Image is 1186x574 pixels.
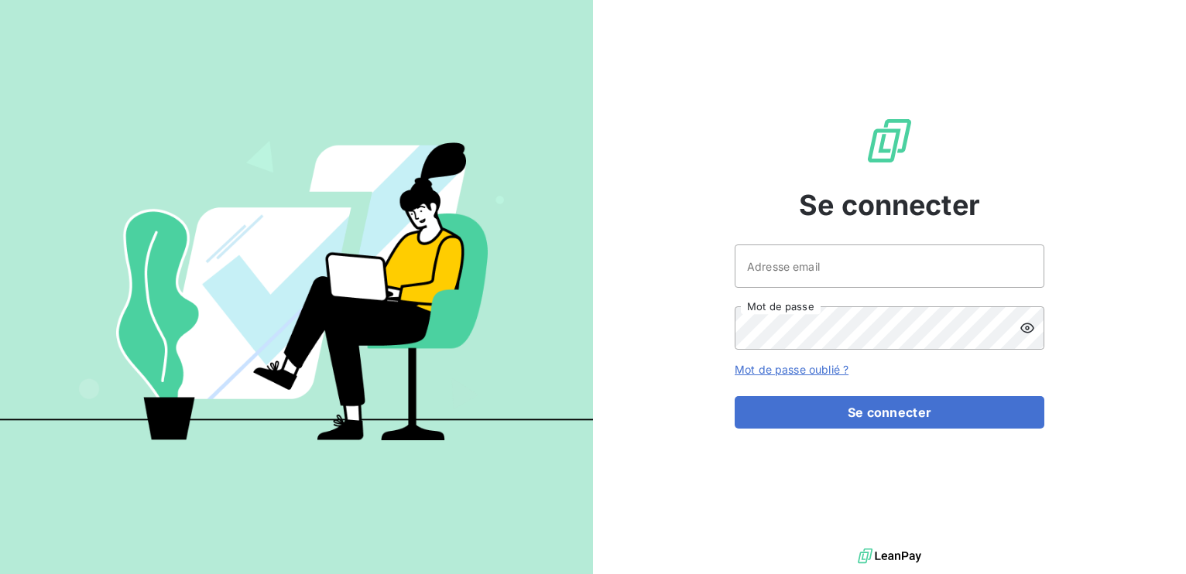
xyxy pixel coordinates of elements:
[735,244,1044,288] input: placeholder
[799,184,980,226] span: Se connecter
[858,545,921,568] img: logo
[865,116,914,166] img: Logo LeanPay
[735,363,848,376] a: Mot de passe oublié ?
[735,396,1044,429] button: Se connecter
